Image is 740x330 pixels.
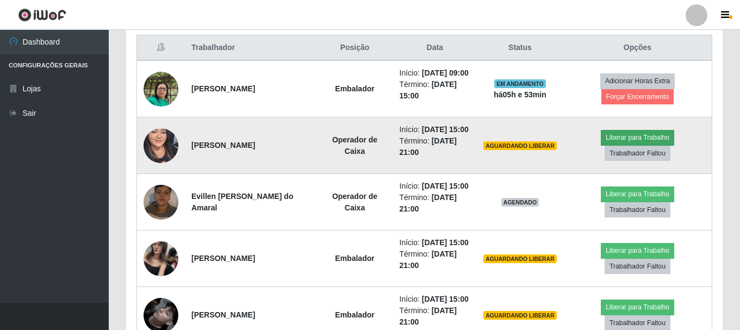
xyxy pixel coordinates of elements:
button: Trabalhador Faltou [605,259,670,274]
strong: Embalador [335,254,374,263]
strong: Embalador [335,310,374,319]
img: 1750900029799.jpeg [144,108,178,183]
li: Início: [400,124,470,135]
time: [DATE] 15:00 [422,295,469,303]
button: Liberar para Trabalho [601,300,674,315]
li: Término: [400,305,470,328]
th: Opções [563,35,712,61]
li: Início: [400,180,470,192]
strong: [PERSON_NAME] [191,310,255,319]
li: Início: [400,237,470,248]
img: 1751338751212.jpeg [144,171,178,233]
button: Forçar Encerramento [601,89,674,104]
strong: há 05 h e 53 min [494,90,546,99]
strong: [PERSON_NAME] [191,84,255,93]
th: Status [477,35,563,61]
img: 1628262185809.jpeg [144,235,178,282]
strong: Operador de Caixa [332,192,377,212]
li: Término: [400,79,470,102]
strong: [PERSON_NAME] [191,254,255,263]
button: Adicionar Horas Extra [600,73,675,89]
button: Liberar para Trabalho [601,243,674,258]
button: Trabalhador Faltou [605,146,670,161]
button: Liberar para Trabalho [601,130,674,145]
span: AGUARDANDO LIBERAR [483,311,557,320]
li: Término: [400,135,470,158]
th: Trabalhador [185,35,317,61]
span: EM ANDAMENTO [494,79,546,88]
img: 1755620688329.jpeg [144,66,178,112]
time: [DATE] 15:00 [422,238,469,247]
button: Liberar para Trabalho [601,186,674,202]
time: [DATE] 15:00 [422,182,469,190]
time: [DATE] 15:00 [422,125,469,134]
span: AGUARDANDO LIBERAR [483,141,557,150]
li: Término: [400,192,470,215]
span: AGUARDANDO LIBERAR [483,254,557,263]
li: Início: [400,67,470,79]
li: Início: [400,294,470,305]
strong: Embalador [335,84,374,93]
th: Posição [317,35,393,61]
strong: [PERSON_NAME] [191,141,255,150]
li: Término: [400,248,470,271]
strong: Operador de Caixa [332,135,377,155]
time: [DATE] 09:00 [422,69,469,77]
span: AGENDADO [501,198,539,207]
button: Trabalhador Faltou [605,202,670,217]
img: CoreUI Logo [18,8,66,22]
th: Data [393,35,477,61]
strong: Evillen [PERSON_NAME] do Amaral [191,192,293,212]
